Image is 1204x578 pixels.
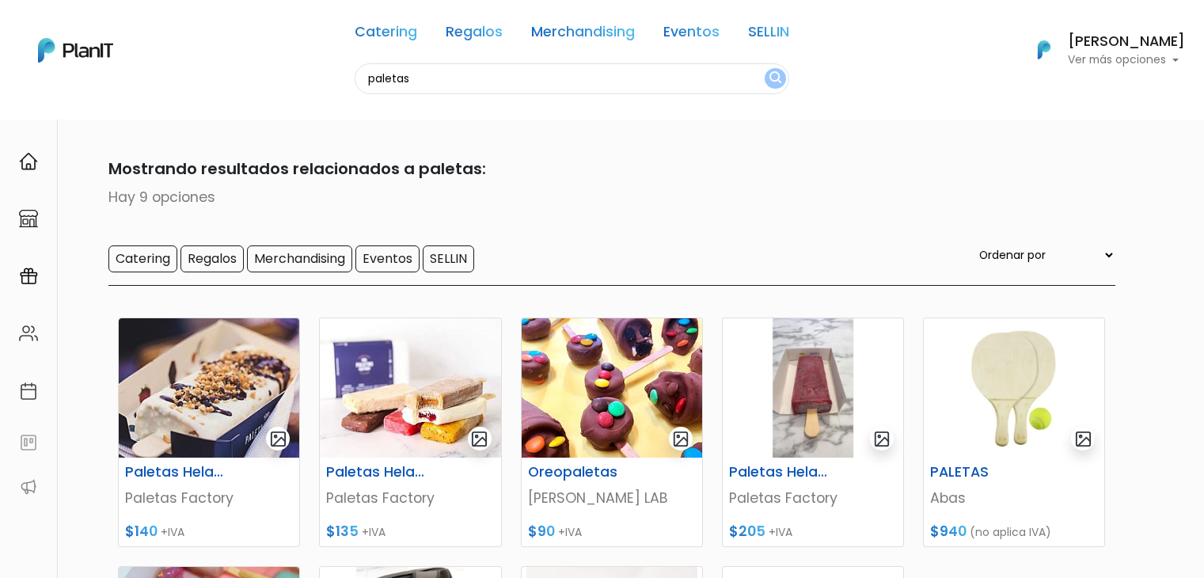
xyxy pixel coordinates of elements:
[19,324,38,343] img: people-662611757002400ad9ed0e3c099ab2801c6687ba6c219adb57efc949bc21e19d.svg
[930,522,967,541] span: $940
[19,209,38,228] img: marketplace-4ceaa7011d94191e9ded77b95e3339b90024bf715f7c57f8cf31f2d8c509eaba.svg
[320,318,500,458] img: thumb_WhatsApp_Image_2021-10-12_at_12.53.59_PM.jpeg
[1068,55,1185,66] p: Ver más opciones
[672,430,690,448] img: gallery-light
[723,318,903,458] img: thumb_Dise%C3%B1o_sin_t%C3%ADtulo_-_2024-11-28T154437.148.png
[921,464,1046,481] h6: PALETAS
[116,464,241,481] h6: Paletas Heladas con Topping
[522,318,702,458] img: thumb_paletas.jpg
[663,25,720,44] a: Eventos
[326,488,494,508] p: Paletas Factory
[19,477,38,496] img: partners-52edf745621dab592f3b2c58e3bca9d71375a7ef29c3b500c9f145b62cc070d4.svg
[89,187,1115,207] p: Hay 9 opciones
[269,430,287,448] img: gallery-light
[720,464,845,481] h6: Paletas Heladas personalizadas
[769,524,792,540] span: +IVA
[326,522,359,541] span: $135
[923,318,1105,547] a: gallery-light PALETAS Abas $940 (no aplica IVA)
[729,488,897,508] p: Paletas Factory
[355,25,417,44] a: Catering
[924,318,1104,458] img: thumb_Captura_de_pantalla_2023-09-20_165141.jpg
[970,524,1051,540] span: (no aplica IVA)
[748,25,789,44] a: SELLIN
[558,524,582,540] span: +IVA
[446,25,503,44] a: Regalos
[355,63,789,94] input: Buscá regalos, desayunos, y más
[319,318,501,547] a: gallery-light Paletas Heladas Simple Paletas Factory $135 +IVA
[118,318,300,547] a: gallery-light Paletas Heladas con Topping Paletas Factory $140 +IVA
[528,522,555,541] span: $90
[1027,32,1062,67] img: PlanIt Logo
[355,245,420,272] input: Eventos
[930,488,1098,508] p: Abas
[1017,29,1185,70] button: PlanIt Logo [PERSON_NAME] Ver más opciones
[125,522,158,541] span: $140
[1074,430,1092,448] img: gallery-light
[161,524,184,540] span: +IVA
[38,38,113,63] img: PlanIt Logo
[518,464,644,481] h6: Oreopaletas
[423,245,474,272] input: SELLIN
[19,267,38,286] img: campaigns-02234683943229c281be62815700db0a1741e53638e28bf9629b52c665b00959.svg
[722,318,904,547] a: gallery-light Paletas Heladas personalizadas Paletas Factory $205 +IVA
[180,245,244,272] input: Regalos
[317,464,442,481] h6: Paletas Heladas Simple
[362,524,386,540] span: +IVA
[19,433,38,452] img: feedback-78b5a0c8f98aac82b08bfc38622c3050aee476f2c9584af64705fc4e61158814.svg
[19,382,38,401] img: calendar-87d922413cdce8b2cf7b7f5f62616a5cf9e4887200fb71536465627b3292af00.svg
[1068,35,1185,49] h6: [PERSON_NAME]
[729,522,765,541] span: $205
[531,25,635,44] a: Merchandising
[470,430,488,448] img: gallery-light
[873,430,891,448] img: gallery-light
[528,488,696,508] p: [PERSON_NAME] LAB
[769,71,781,86] img: search_button-432b6d5273f82d61273b3651a40e1bd1b912527efae98b1b7a1b2c0702e16a8d.svg
[521,318,703,547] a: gallery-light Oreopaletas [PERSON_NAME] LAB $90 +IVA
[125,488,293,508] p: Paletas Factory
[89,157,1115,181] p: Mostrando resultados relacionados a paletas:
[119,318,299,458] img: thumb_portada_paletas.jpeg
[108,245,177,272] input: Catering
[247,245,352,272] input: Merchandising
[19,152,38,171] img: home-e721727adea9d79c4d83392d1f703f7f8bce08238fde08b1acbfd93340b81755.svg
